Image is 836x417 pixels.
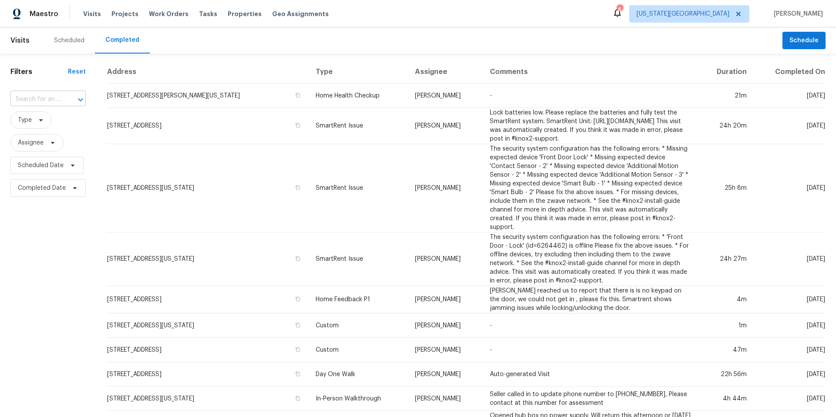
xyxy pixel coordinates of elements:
[408,84,483,108] td: [PERSON_NAME]
[754,61,826,84] th: Completed On
[754,387,826,411] td: [DATE]
[408,286,483,313] td: [PERSON_NAME]
[617,5,623,14] div: 8
[309,232,408,286] td: SmartRent Issue
[309,61,408,84] th: Type
[483,61,698,84] th: Comments
[408,313,483,338] td: [PERSON_NAME]
[408,232,483,286] td: [PERSON_NAME]
[754,108,826,144] td: [DATE]
[754,144,826,232] td: [DATE]
[483,362,698,387] td: Auto-generated Visit
[698,313,754,338] td: 1m
[698,84,754,108] td: 21m
[107,338,309,362] td: [STREET_ADDRESS]
[107,61,309,84] th: Address
[483,144,698,232] td: The security system configuration has the following errors: * Missing expected device 'Front Door...
[309,313,408,338] td: Custom
[782,32,826,50] button: Schedule
[272,10,329,18] span: Geo Assignments
[483,286,698,313] td: [PERSON_NAME] reached us to report that there is is no keypad on the door, we could not get in , ...
[294,346,302,353] button: Copy Address
[294,121,302,129] button: Copy Address
[309,144,408,232] td: SmartRent Issue
[789,35,819,46] span: Schedule
[309,108,408,144] td: SmartRent Issue
[228,10,262,18] span: Properties
[309,286,408,313] td: Home Feedback P1
[294,394,302,402] button: Copy Address
[309,84,408,108] td: Home Health Checkup
[698,387,754,411] td: 4h 44m
[107,313,309,338] td: [STREET_ADDRESS][US_STATE]
[18,161,64,170] span: Scheduled Date
[111,10,138,18] span: Projects
[637,10,729,18] span: [US_STATE][GEOGRAPHIC_DATA]
[83,10,101,18] span: Visits
[294,184,302,192] button: Copy Address
[294,91,302,99] button: Copy Address
[105,36,139,44] div: Completed
[408,338,483,362] td: [PERSON_NAME]
[107,144,309,232] td: [STREET_ADDRESS][US_STATE]
[68,67,86,76] div: Reset
[18,116,32,124] span: Type
[408,387,483,411] td: [PERSON_NAME]
[408,362,483,387] td: [PERSON_NAME]
[107,362,309,387] td: [STREET_ADDRESS]
[754,232,826,286] td: [DATE]
[483,387,698,411] td: Seller called in to update phone number to [PHONE_NUMBER], Please contact at this number for asse...
[74,94,87,106] button: Open
[483,108,698,144] td: Lock batteries low. Please replace the batteries and fully test the SmartRent system. SmartRent U...
[10,93,61,106] input: Search for an address...
[107,84,309,108] td: [STREET_ADDRESS][PERSON_NAME][US_STATE]
[408,144,483,232] td: [PERSON_NAME]
[698,362,754,387] td: 22h 56m
[30,10,58,18] span: Maestro
[754,286,826,313] td: [DATE]
[754,84,826,108] td: [DATE]
[698,108,754,144] td: 24h 20m
[294,321,302,329] button: Copy Address
[309,387,408,411] td: In-Person Walkthrough
[107,108,309,144] td: [STREET_ADDRESS]
[698,232,754,286] td: 24h 27m
[754,338,826,362] td: [DATE]
[483,338,698,362] td: -
[698,144,754,232] td: 25h 8m
[408,61,483,84] th: Assignee
[754,313,826,338] td: [DATE]
[309,362,408,387] td: Day One Walk
[698,61,754,84] th: Duration
[107,387,309,411] td: [STREET_ADDRESS][US_STATE]
[54,36,84,45] div: Scheduled
[294,295,302,303] button: Copy Address
[754,362,826,387] td: [DATE]
[408,108,483,144] td: [PERSON_NAME]
[294,370,302,378] button: Copy Address
[294,255,302,262] button: Copy Address
[10,31,30,50] span: Visits
[107,232,309,286] td: [STREET_ADDRESS][US_STATE]
[698,286,754,313] td: 4m
[107,286,309,313] td: [STREET_ADDRESS]
[309,338,408,362] td: Custom
[10,67,68,76] h1: Filters
[18,138,44,147] span: Assignee
[483,84,698,108] td: -
[149,10,189,18] span: Work Orders
[199,11,217,17] span: Tasks
[483,313,698,338] td: -
[483,232,698,286] td: The security system configuration has the following errors: * 'Front Door - Lock' (id=6264462) is...
[698,338,754,362] td: 47m
[18,184,66,192] span: Completed Date
[770,10,823,18] span: [PERSON_NAME]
